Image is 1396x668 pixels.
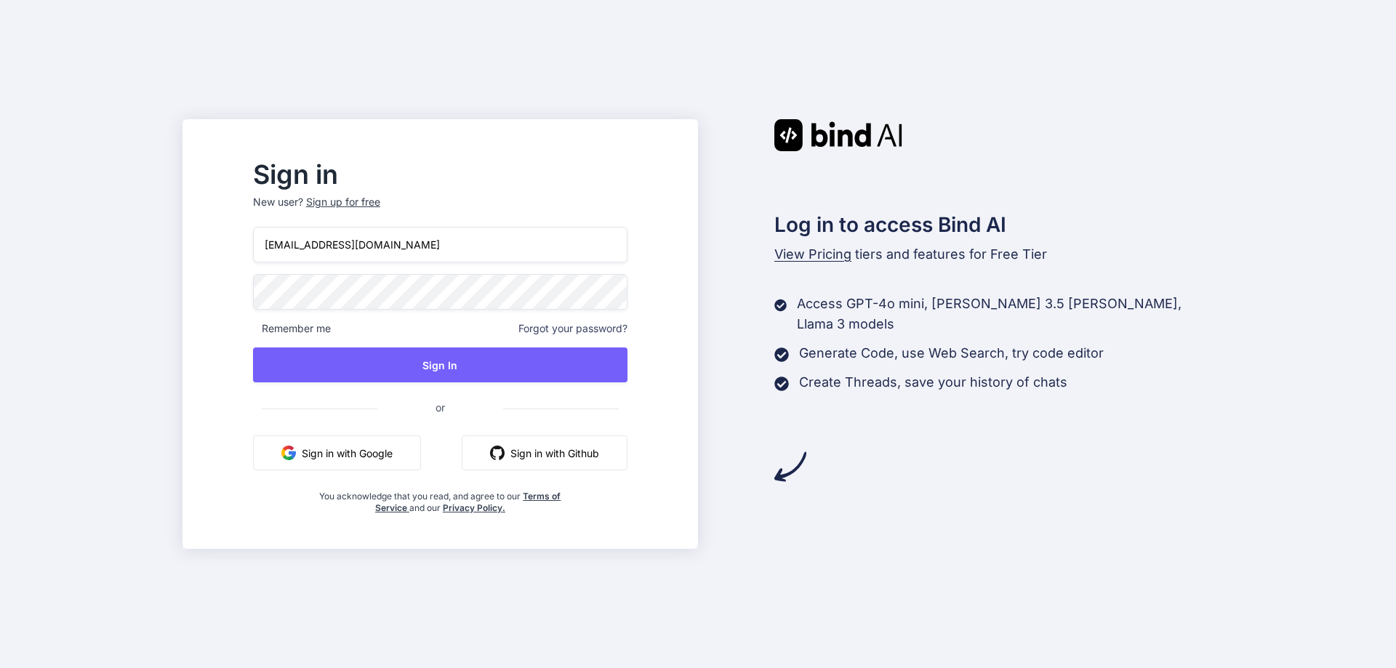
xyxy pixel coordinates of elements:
a: Terms of Service [375,491,561,513]
button: Sign in with Github [462,435,627,470]
span: or [377,390,503,425]
p: Create Threads, save your history of chats [799,372,1067,393]
p: Generate Code, use Web Search, try code editor [799,343,1104,363]
h2: Sign in [253,163,627,186]
img: github [490,446,505,460]
p: New user? [253,195,627,227]
img: google [281,446,296,460]
p: Access GPT-4o mini, [PERSON_NAME] 3.5 [PERSON_NAME], Llama 3 models [797,294,1214,334]
a: Privacy Policy. [443,502,505,513]
h2: Log in to access Bind AI [774,209,1214,240]
span: Remember me [253,321,331,336]
button: Sign In [253,347,627,382]
div: You acknowledge that you read, and agree to our and our [316,482,566,514]
img: Bind AI logo [774,119,902,151]
span: Forgot your password? [518,321,627,336]
span: View Pricing [774,246,851,262]
div: Sign up for free [306,195,380,209]
input: Login or Email [253,227,627,262]
img: arrow [774,451,806,483]
p: tiers and features for Free Tier [774,244,1214,265]
button: Sign in with Google [253,435,421,470]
